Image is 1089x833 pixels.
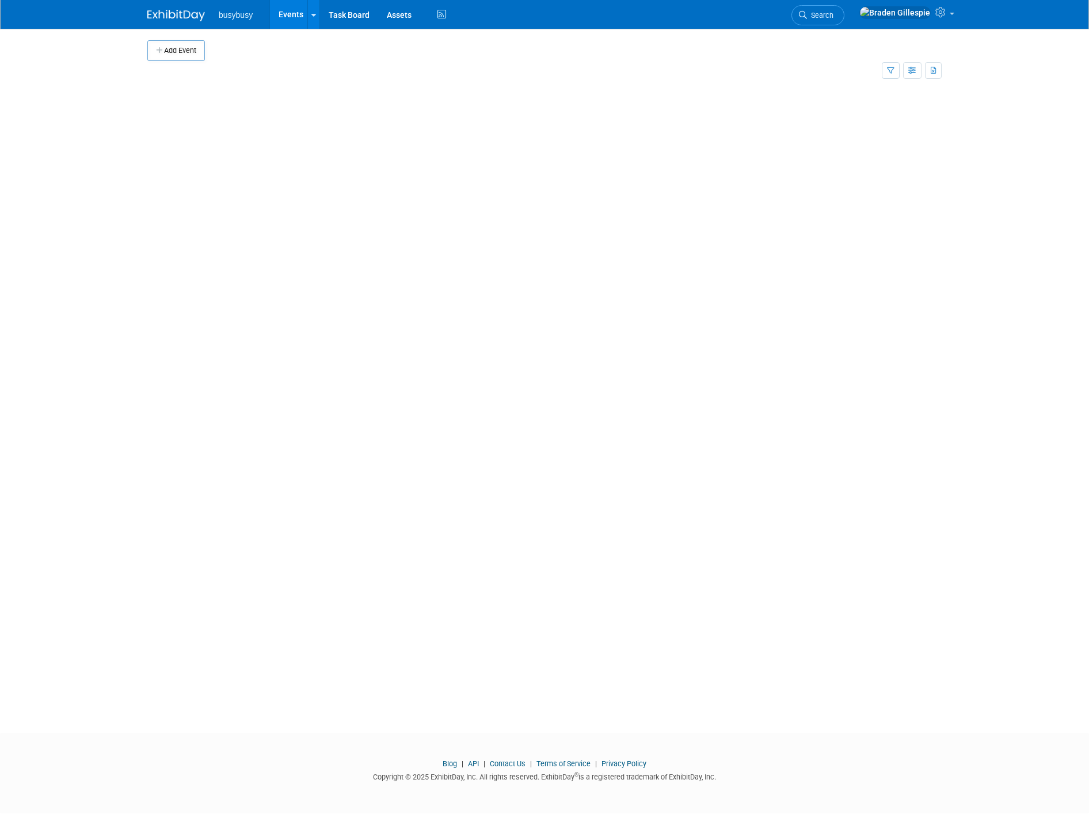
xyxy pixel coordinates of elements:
[468,759,479,768] a: API
[592,759,600,768] span: |
[459,759,466,768] span: |
[859,6,931,19] img: Braden Gillespie
[490,759,526,768] a: Contact Us
[807,11,833,20] span: Search
[791,5,844,25] a: Search
[536,759,591,768] a: Terms of Service
[601,759,646,768] a: Privacy Policy
[527,759,535,768] span: |
[219,10,253,20] span: busybusy
[147,40,205,61] button: Add Event
[443,759,457,768] a: Blog
[147,10,205,21] img: ExhibitDay
[574,771,578,778] sup: ®
[481,759,488,768] span: |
